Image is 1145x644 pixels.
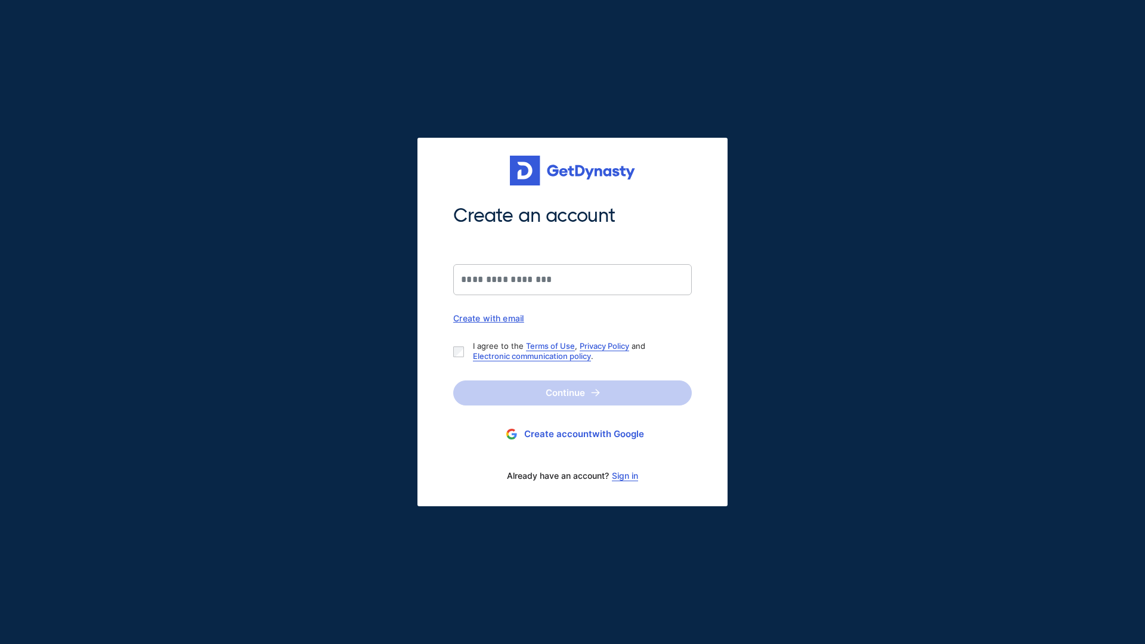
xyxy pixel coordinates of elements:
[526,341,575,351] a: Terms of Use
[510,156,635,185] img: Get started for free with Dynasty Trust Company
[612,471,638,481] a: Sign in
[453,463,692,488] div: Already have an account?
[453,423,692,445] button: Create accountwith Google
[473,341,682,361] p: I agree to the , and .
[473,351,591,361] a: Electronic communication policy
[453,313,692,323] div: Create with email
[453,203,692,228] span: Create an account
[580,341,629,351] a: Privacy Policy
